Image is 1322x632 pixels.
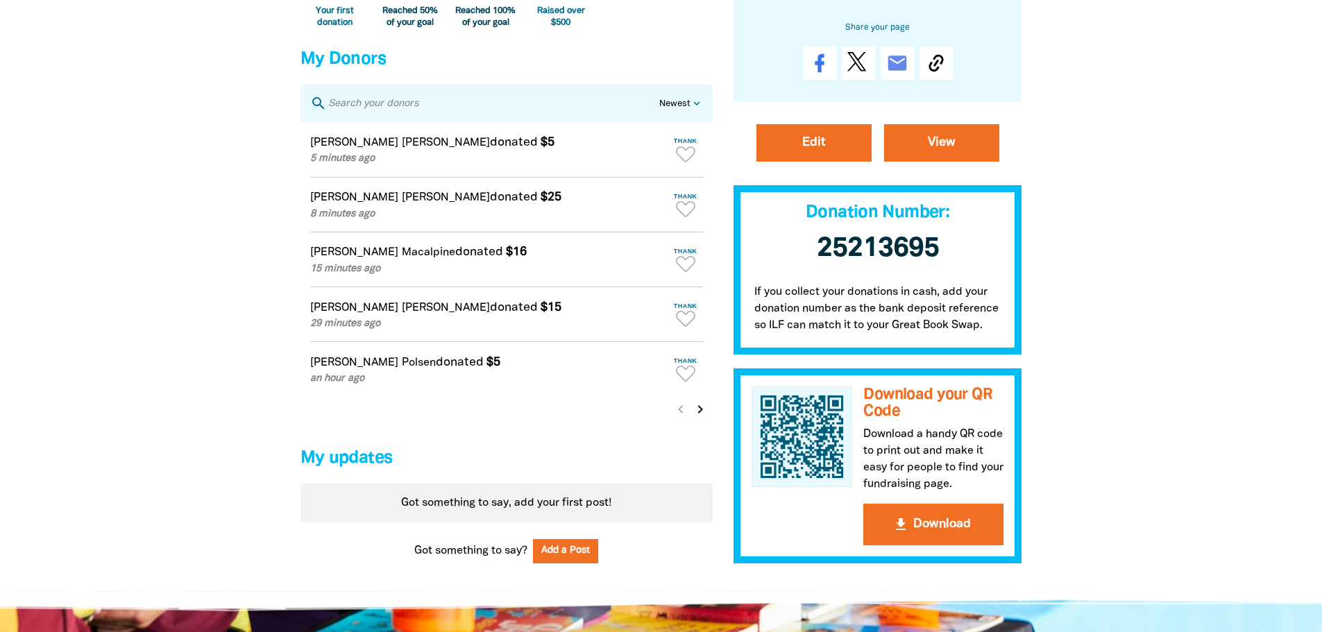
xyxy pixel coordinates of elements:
button: Thank [668,297,703,332]
button: Thank [668,187,703,223]
div: Reached 100% of your goal [455,6,516,28]
h6: Share your page [756,20,1000,35]
button: Add a Post [533,539,598,563]
div: Got something to say, add your first post! [300,484,713,522]
button: Next page [690,400,710,419]
span: donated [490,191,538,203]
em: [PERSON_NAME] [310,248,398,257]
span: Got something to say? [414,543,527,559]
div: Paginated content [300,484,713,522]
p: an hour ago [310,371,666,386]
span: Thank [668,302,703,309]
div: Your first donation [304,6,366,28]
em: $16 [506,246,527,257]
em: [PERSON_NAME] [310,303,398,313]
a: email [881,46,914,80]
h3: Download your QR Code [863,386,1003,420]
i: search [310,95,327,112]
em: [PERSON_NAME] [402,138,490,148]
img: QR Code for Treasury's Great Book Swap [752,386,853,488]
em: Polsen [402,358,436,368]
i: email [886,52,908,74]
em: Macalpine [402,248,455,257]
button: Thank [668,352,703,387]
span: Thank [668,193,703,200]
div: Raised over $500 [530,6,592,28]
button: get_appDownload [863,504,1003,545]
div: Paginated content [300,122,713,427]
a: Post [842,46,875,80]
span: Donation Number: [806,205,949,221]
span: My updates [300,450,393,466]
em: [PERSON_NAME] [402,303,490,313]
span: donated [490,302,538,313]
em: [PERSON_NAME] [310,358,398,368]
p: 29 minutes ago [310,316,666,332]
span: My Donors [300,51,386,67]
span: Thank [668,357,703,364]
a: Edit [756,124,872,162]
i: get_app [892,516,909,533]
div: Reached 50% of your goal [380,6,441,28]
span: donated [436,357,484,368]
em: $15 [541,302,561,313]
button: Thank [668,132,703,167]
span: donated [490,137,538,148]
span: 25213695 [817,236,939,262]
em: $5 [541,137,554,148]
input: Search your donors [327,94,659,112]
a: Share [803,46,836,80]
span: donated [455,246,503,257]
i: chevron_right [692,401,709,418]
em: [PERSON_NAME] [310,193,398,203]
p: 8 minutes ago [310,207,666,222]
em: [PERSON_NAME] [402,193,490,203]
em: $5 [486,357,500,368]
span: Thank [668,248,703,255]
button: Thank [668,242,703,277]
em: $25 [541,191,561,203]
span: Thank [668,137,703,144]
a: View [884,124,999,162]
button: Copy Link [920,46,953,80]
p: 15 minutes ago [310,262,666,277]
p: If you collect your donations in cash, add your donation number as the bank deposit reference so ... [734,270,1022,355]
p: 5 minutes ago [310,151,666,166]
em: [PERSON_NAME] [310,138,398,148]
